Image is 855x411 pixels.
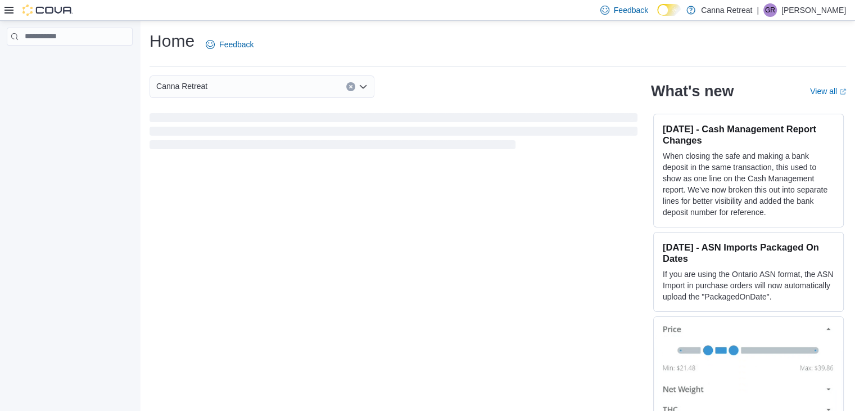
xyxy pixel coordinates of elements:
span: Loading [150,115,637,151]
svg: External link [839,88,846,95]
a: Feedback [201,33,258,56]
img: Cova [22,5,73,16]
p: | [757,3,759,17]
p: Canna Retreat [701,3,752,17]
button: Open list of options [359,82,368,91]
p: When closing the safe and making a bank deposit in the same transaction, this used to show as one... [663,150,834,218]
h3: [DATE] - Cash Management Report Changes [663,123,834,146]
p: [PERSON_NAME] [781,3,846,17]
span: Feedback [614,5,648,16]
h1: Home [150,30,194,52]
span: Canna Retreat [156,79,207,93]
span: Feedback [219,39,254,50]
div: Gustavo Ramos [763,3,777,17]
button: Clear input [346,82,355,91]
h2: What's new [651,82,734,100]
p: If you are using the Ontario ASN format, the ASN Import in purchase orders will now automatically... [663,269,834,302]
input: Dark Mode [657,4,681,16]
a: View allExternal link [810,87,846,96]
h3: [DATE] - ASN Imports Packaged On Dates [663,242,834,264]
nav: Complex example [7,48,133,75]
span: GR [765,3,775,17]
